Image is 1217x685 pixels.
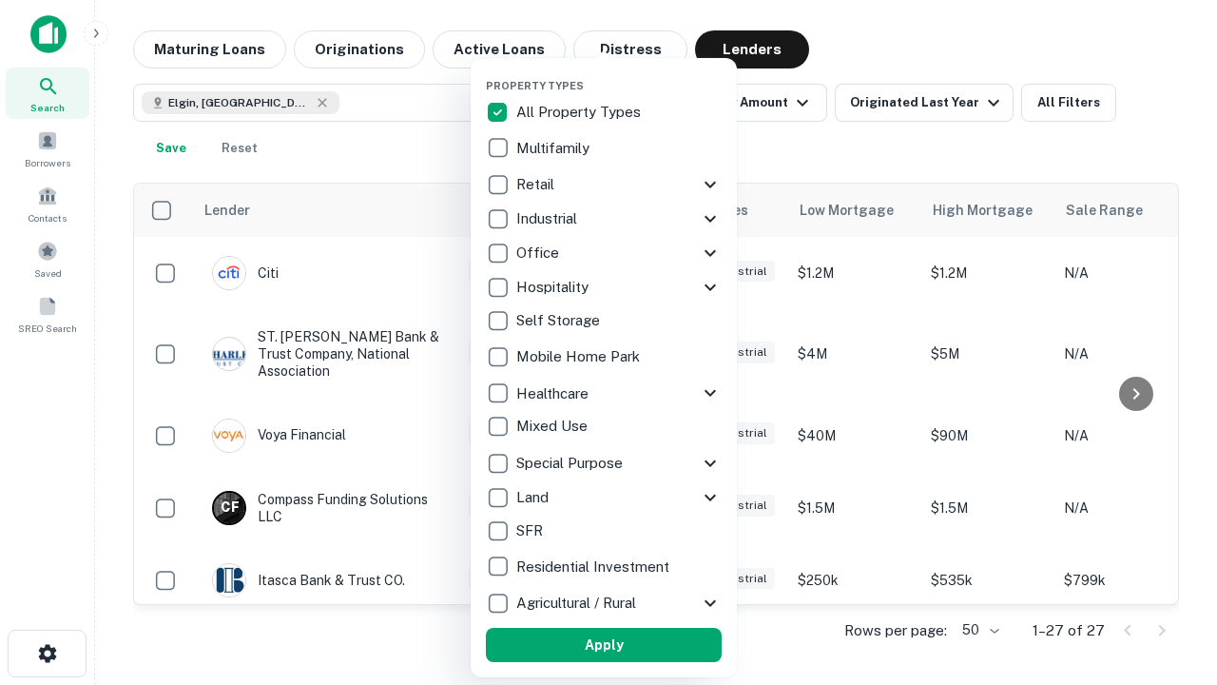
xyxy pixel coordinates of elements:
[486,446,722,480] div: Special Purpose
[486,376,722,410] div: Healthcare
[516,242,563,264] p: Office
[486,480,722,515] div: Land
[516,592,640,615] p: Agricultural / Rural
[486,80,584,91] span: Property Types
[486,236,722,270] div: Office
[516,207,581,230] p: Industrial
[516,309,604,332] p: Self Storage
[516,382,592,405] p: Healthcare
[516,452,627,475] p: Special Purpose
[516,137,593,160] p: Multifamily
[486,586,722,620] div: Agricultural / Rural
[516,556,673,578] p: Residential Investment
[516,519,547,542] p: SFR
[516,486,552,509] p: Land
[516,345,644,368] p: Mobile Home Park
[516,173,558,196] p: Retail
[486,628,722,662] button: Apply
[1122,533,1217,624] iframe: Chat Widget
[516,276,592,299] p: Hospitality
[486,167,722,202] div: Retail
[486,202,722,236] div: Industrial
[516,101,645,124] p: All Property Types
[486,270,722,304] div: Hospitality
[516,415,591,438] p: Mixed Use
